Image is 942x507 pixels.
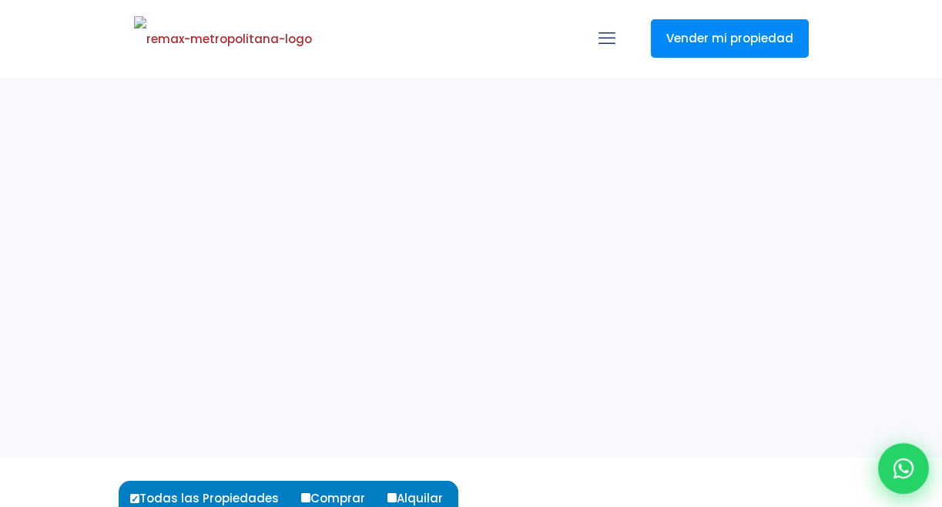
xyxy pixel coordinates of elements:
input: Todas las Propiedades [130,494,139,503]
a: Vender mi propiedad [651,19,809,58]
img: remax-metropolitana-logo [134,16,312,62]
input: Comprar [301,493,310,502]
input: Alquilar [387,493,397,502]
a: mobile menu [594,25,620,52]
